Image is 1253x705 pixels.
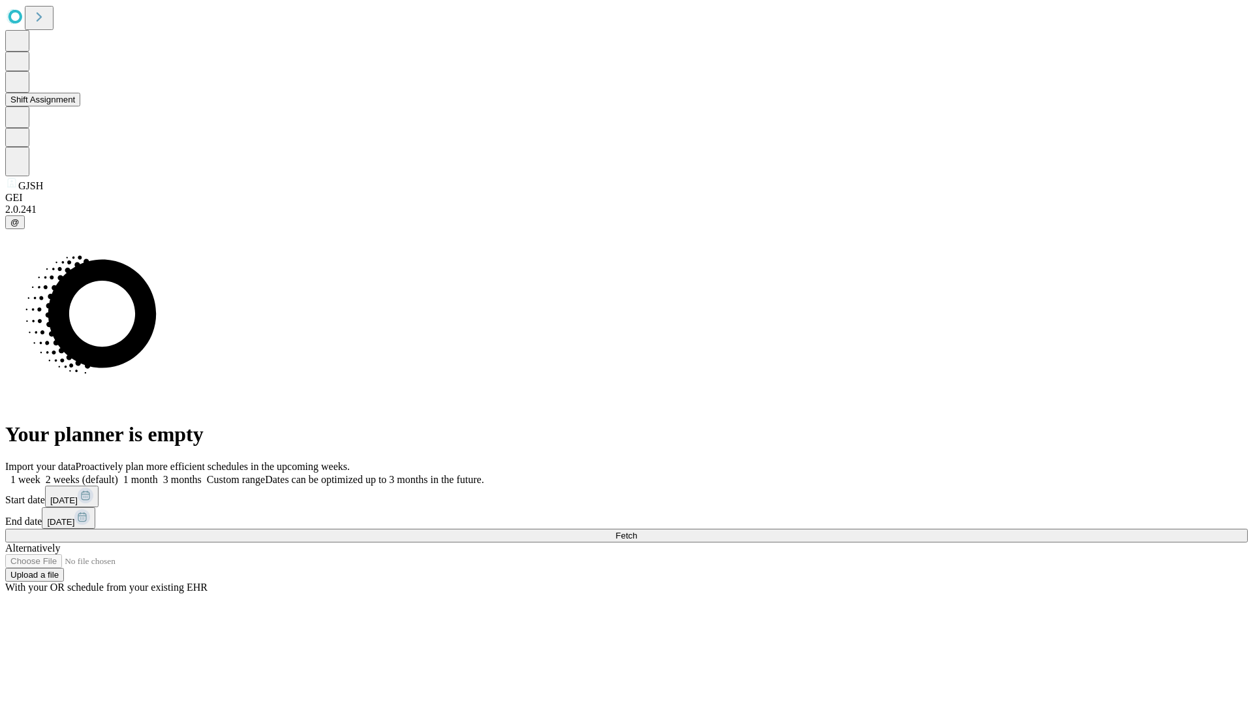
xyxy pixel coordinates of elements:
[5,461,76,472] span: Import your data
[207,474,265,485] span: Custom range
[5,542,60,554] span: Alternatively
[10,217,20,227] span: @
[5,582,208,593] span: With your OR schedule from your existing EHR
[5,507,1248,529] div: End date
[5,486,1248,507] div: Start date
[46,474,118,485] span: 2 weeks (default)
[615,531,637,540] span: Fetch
[50,495,78,505] span: [DATE]
[42,507,95,529] button: [DATE]
[45,486,99,507] button: [DATE]
[5,215,25,229] button: @
[5,422,1248,446] h1: Your planner is empty
[5,204,1248,215] div: 2.0.241
[18,180,43,191] span: GJSH
[123,474,158,485] span: 1 month
[47,517,74,527] span: [DATE]
[5,192,1248,204] div: GEI
[5,93,80,106] button: Shift Assignment
[5,568,64,582] button: Upload a file
[265,474,484,485] span: Dates can be optimized up to 3 months in the future.
[5,529,1248,542] button: Fetch
[76,461,350,472] span: Proactively plan more efficient schedules in the upcoming weeks.
[10,474,40,485] span: 1 week
[163,474,202,485] span: 3 months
